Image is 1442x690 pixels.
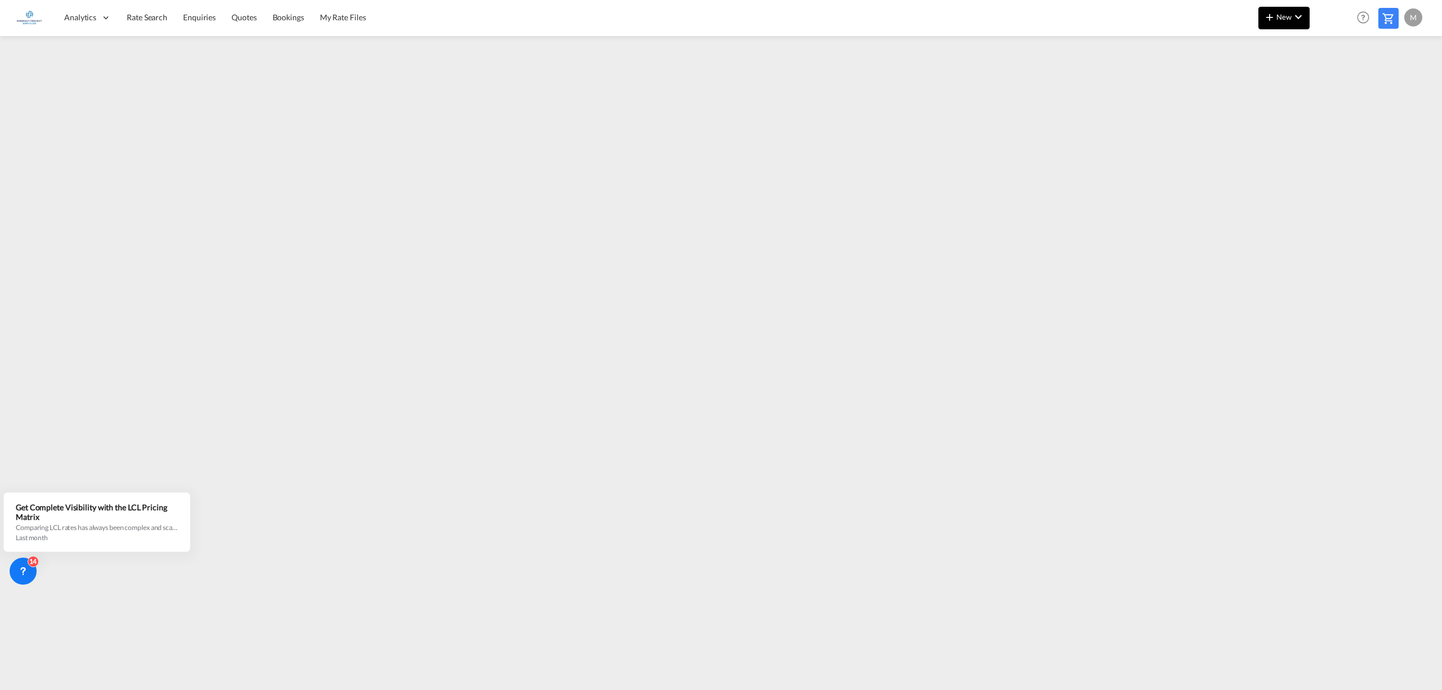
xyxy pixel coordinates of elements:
span: Analytics [64,12,96,23]
div: Help [1354,8,1378,28]
div: M [1404,8,1422,26]
span: Rate Search [127,12,167,22]
button: icon-plus 400-fgNewicon-chevron-down [1258,7,1310,29]
span: Enquiries [183,12,216,22]
md-icon: icon-plus 400-fg [1263,10,1276,24]
md-icon: icon-chevron-down [1292,10,1305,24]
img: e1326340b7c511ef854e8d6a806141ad.jpg [17,5,42,30]
span: Help [1354,8,1373,27]
span: New [1263,12,1305,21]
span: Bookings [273,12,304,22]
span: My Rate Files [320,12,366,22]
span: Quotes [232,12,256,22]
